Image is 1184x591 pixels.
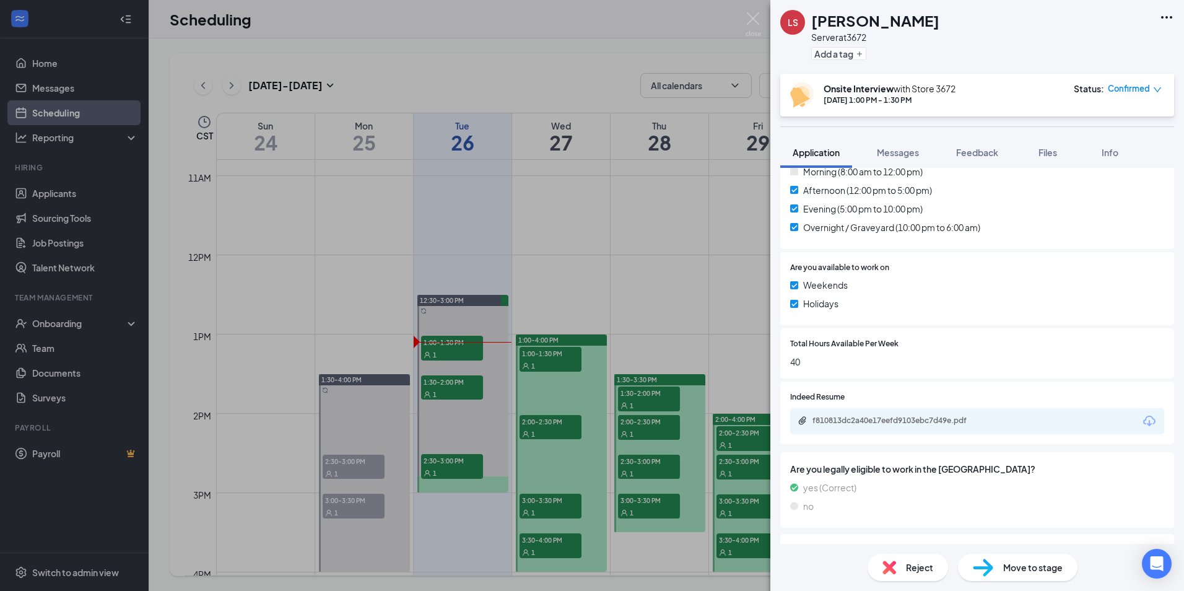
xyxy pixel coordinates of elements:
[1003,561,1063,574] span: Move to stage
[790,338,899,350] span: Total Hours Available Per Week
[856,50,863,58] svg: Plus
[1153,85,1162,94] span: down
[803,183,932,197] span: Afternoon (12:00 pm to 5:00 pm)
[790,355,1164,369] span: 40
[803,481,856,494] span: yes (Correct)
[956,147,998,158] span: Feedback
[824,82,955,95] div: with Store 3672
[824,83,894,94] b: Onsite Interview
[1102,147,1118,158] span: Info
[803,202,923,216] span: Evening (5:00 pm to 10:00 pm)
[1038,147,1057,158] span: Files
[811,47,866,60] button: PlusAdd a tag
[1108,82,1150,95] span: Confirmed
[812,416,986,426] div: f810813dc2a40e17eefd9103ebc7d49e.pdf
[811,31,939,43] div: Server at 3672
[803,297,838,310] span: Holidays
[811,10,939,31] h1: [PERSON_NAME]
[1142,414,1157,429] svg: Download
[803,165,923,178] span: Morning (8:00 am to 12:00 pm)
[798,416,998,427] a: Paperclipf810813dc2a40e17eefd9103ebc7d49e.pdf
[877,147,919,158] span: Messages
[793,147,840,158] span: Application
[788,16,798,28] div: LS
[790,262,889,274] span: Are you available to work on
[803,499,814,513] span: no
[824,95,955,105] div: [DATE] 1:00 PM - 1:30 PM
[803,278,848,292] span: Weekends
[1159,10,1174,25] svg: Ellipses
[798,416,807,426] svg: Paperclip
[1142,549,1172,579] div: Open Intercom Messenger
[803,221,980,234] span: Overnight / Graveyard (10:00 pm to 6:00 am)
[790,462,1164,476] span: Are you legally eligible to work in the [GEOGRAPHIC_DATA]?
[1074,82,1104,95] div: Status :
[906,561,933,574] span: Reject
[790,392,845,403] span: Indeed Resume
